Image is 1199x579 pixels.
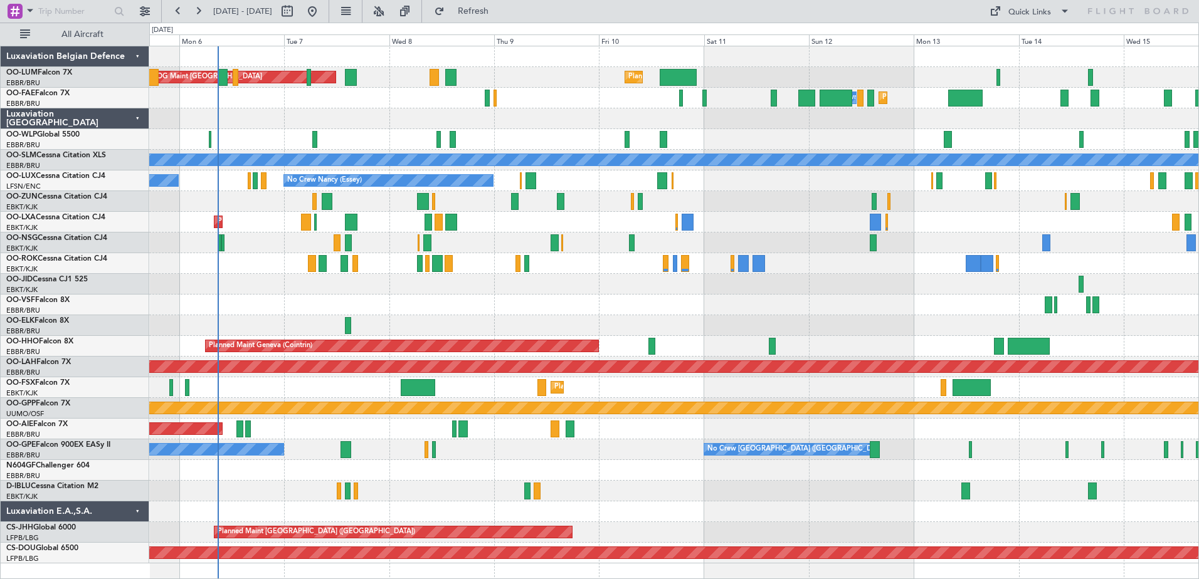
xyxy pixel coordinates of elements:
div: No Crew [GEOGRAPHIC_DATA] ([GEOGRAPHIC_DATA] National) [707,440,917,459]
a: LFPB/LBG [6,554,39,563]
a: OO-NSGCessna Citation CJ4 [6,234,107,242]
a: CS-JHHGlobal 6000 [6,524,76,531]
span: OO-SLM [6,152,36,159]
div: Thu 9 [494,34,599,46]
span: OO-AIE [6,420,33,428]
a: OO-GPPFalcon 7X [6,400,70,407]
span: OO-LAH [6,358,36,366]
a: OO-SLMCessna Citation XLS [6,152,106,159]
div: [DATE] [152,25,173,36]
button: Quick Links [983,1,1076,21]
span: OO-LUM [6,69,38,76]
span: OO-ROK [6,255,38,263]
div: Planned Maint Melsbroek Air Base [882,88,992,107]
div: Tue 7 [284,34,389,46]
a: LFSN/ENC [6,182,41,191]
a: OO-LXACessna Citation CJ4 [6,214,105,221]
a: EBBR/BRU [6,471,40,481]
span: OO-VSF [6,296,35,304]
a: N604GFChallenger 604 [6,462,90,469]
a: EBKT/KJK [6,264,38,274]
a: EBKT/KJK [6,492,38,501]
div: Fri 10 [599,34,704,46]
a: OO-VSFFalcon 8X [6,296,70,304]
div: No Crew Nancy (Essey) [287,171,362,190]
a: OO-WLPGlobal 5500 [6,131,80,138]
div: Planned Maint Geneva (Cointrin) [209,336,312,355]
a: EBBR/BRU [6,78,40,88]
a: EBBR/BRU [6,368,40,377]
span: OO-GPE [6,441,36,449]
a: EBBR/BRU [6,326,40,336]
div: Tue 14 [1019,34,1124,46]
div: Quick Links [1008,6,1051,19]
a: OO-JIDCessna CJ1 525 [6,276,88,283]
a: OO-LAHFalcon 7X [6,358,71,366]
a: CS-DOUGlobal 6500 [6,545,78,552]
span: OO-WLP [6,131,37,138]
a: OO-HHOFalcon 8X [6,338,73,345]
div: Planned Maint Kortrijk-[GEOGRAPHIC_DATA] [218,212,364,231]
span: OO-FSX [6,379,35,387]
a: OO-FSXFalcon 7X [6,379,70,387]
span: OO-LXA [6,214,36,221]
span: N604GF [6,462,36,469]
a: OO-ROKCessna Citation CJ4 [6,255,107,263]
span: D-IBLU [6,482,31,490]
span: All Aircraft [33,30,132,39]
a: EBKT/KJK [6,244,38,253]
div: AOG Maint [GEOGRAPHIC_DATA] [152,68,262,86]
span: OO-JID [6,276,33,283]
span: OO-NSG [6,234,38,242]
span: OO-GPP [6,400,36,407]
button: All Aircraft [14,24,136,44]
a: EBBR/BRU [6,347,40,357]
span: OO-ELK [6,317,34,325]
div: Mon 13 [914,34,1018,46]
div: Mon 6 [179,34,284,46]
a: EBBR/BRU [6,99,40,108]
a: EBBR/BRU [6,306,40,315]
button: Refresh [428,1,504,21]
span: CS-DOU [6,545,36,552]
span: Refresh [447,7,500,16]
a: EBKT/KJK [6,389,38,398]
a: OO-LUMFalcon 7X [6,69,72,76]
a: OO-ELKFalcon 8X [6,317,69,325]
input: Trip Number [38,2,110,21]
a: EBKT/KJK [6,202,38,212]
a: UUMO/OSF [6,409,44,419]
div: Wed 8 [389,34,494,46]
div: Planned Maint Kortrijk-[GEOGRAPHIC_DATA] [554,378,700,397]
a: EBBR/BRU [6,161,40,170]
a: EBBR/BRU [6,140,40,150]
span: [DATE] - [DATE] [213,6,272,17]
a: EBBR/BRU [6,451,40,460]
a: D-IBLUCessna Citation M2 [6,482,98,490]
div: Planned Maint [GEOGRAPHIC_DATA] ([GEOGRAPHIC_DATA] National) [628,68,855,86]
span: CS-JHH [6,524,33,531]
a: OO-FAEFalcon 7X [6,90,70,97]
a: LFPB/LBG [6,533,39,543]
a: OO-GPEFalcon 900EX EASy II [6,441,110,449]
a: OO-AIEFalcon 7X [6,420,68,428]
div: Planned Maint [GEOGRAPHIC_DATA] ([GEOGRAPHIC_DATA]) [218,523,415,541]
div: Sat 11 [704,34,809,46]
span: OO-HHO [6,338,39,345]
a: OO-LUXCessna Citation CJ4 [6,172,105,180]
a: EBKT/KJK [6,223,38,232]
div: Sun 12 [809,34,914,46]
a: EBKT/KJK [6,285,38,295]
span: OO-LUX [6,172,36,180]
a: EBBR/BRU [6,430,40,439]
span: OO-FAE [6,90,35,97]
span: OO-ZUN [6,193,38,201]
a: OO-ZUNCessna Citation CJ4 [6,193,107,201]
